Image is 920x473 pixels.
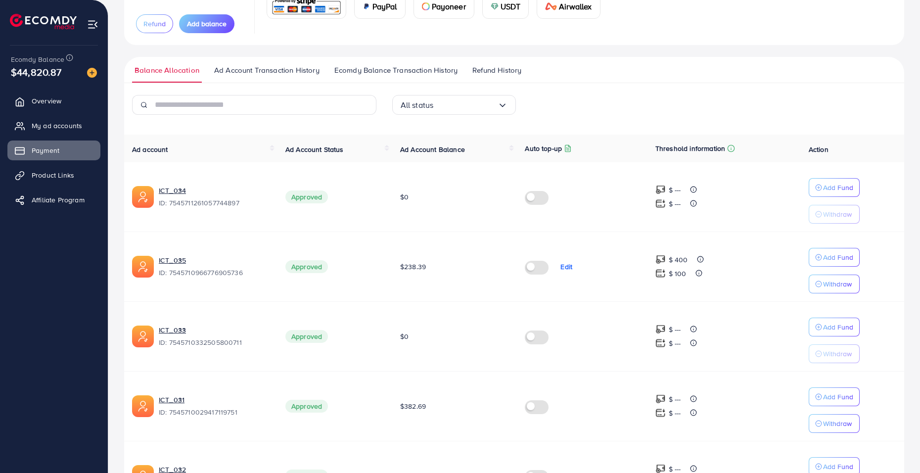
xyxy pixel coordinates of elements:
img: image [87,68,97,78]
span: Affiliate Program [32,195,85,205]
span: Approved [285,190,328,203]
button: Refund [136,14,173,33]
p: $ --- [669,337,681,349]
a: My ad accounts [7,116,100,136]
img: card [363,2,370,10]
div: <span class='underline'>ICT_034</span></br>7545711261057744897 [159,186,270,208]
button: Add Fund [809,248,860,267]
div: <span class='underline'>ICT_035</span></br>7545710966776905736 [159,255,270,278]
span: $382.69 [400,401,426,411]
span: ID: 7545710029417119751 [159,407,270,417]
img: top-up amount [655,408,666,418]
span: Approved [285,330,328,343]
img: top-up amount [655,254,666,265]
p: Auto top-up [525,142,562,154]
p: $ --- [669,184,681,196]
p: $ --- [669,407,681,419]
span: Balance Allocation [135,65,199,76]
span: Payoneer [432,0,466,12]
img: top-up amount [655,198,666,209]
button: Withdraw [809,275,860,293]
button: Withdraw [809,205,860,224]
img: logo [10,14,77,29]
img: menu [87,19,98,30]
img: top-up amount [655,324,666,334]
span: Refund History [472,65,521,76]
div: <span class='underline'>ICT_031</span></br>7545710029417119751 [159,395,270,418]
div: <span class='underline'>ICT_033</span></br>7545710332505800711 [159,325,270,348]
button: Add Fund [809,387,860,406]
span: Payment [32,145,59,155]
p: $ --- [669,393,681,405]
span: My ad accounts [32,121,82,131]
p: Threshold information [655,142,725,154]
button: Withdraw [809,344,860,363]
span: Ad Account Transaction History [214,65,320,76]
span: $0 [400,192,409,202]
p: Add Fund [823,391,853,403]
img: card [491,2,499,10]
span: Product Links [32,170,74,180]
a: ICT_031 [159,395,184,405]
a: Affiliate Program [7,190,100,210]
img: ic-ads-acc.e4c84228.svg [132,186,154,208]
img: top-up amount [655,185,666,195]
p: $ --- [669,198,681,210]
p: Add Fund [823,251,853,263]
button: Add Fund [809,178,860,197]
span: PayPal [372,0,397,12]
span: Overview [32,96,61,106]
span: Refund [143,19,166,29]
span: Action [809,144,828,154]
span: ID: 7545710332505800711 [159,337,270,347]
span: ID: 7545710966776905736 [159,268,270,278]
span: Approved [285,260,328,273]
span: $238.39 [400,262,426,272]
p: Add Fund [823,461,853,473]
p: Edit [560,261,572,273]
img: top-up amount [655,394,666,404]
a: ICT_034 [159,186,186,195]
p: Withdraw [823,348,852,360]
img: ic-ads-acc.e4c84228.svg [132,326,154,347]
span: $0 [400,331,409,341]
p: $ --- [669,324,681,335]
a: ICT_035 [159,255,186,265]
span: ID: 7545711261057744897 [159,198,270,208]
a: ICT_033 [159,325,186,335]
img: ic-ads-acc.e4c84228.svg [132,395,154,417]
div: Search for option [392,95,516,115]
span: Approved [285,400,328,413]
img: top-up amount [655,338,666,348]
a: Overview [7,91,100,111]
p: $ 400 [669,254,688,266]
span: Ad account [132,144,168,154]
p: $ 100 [669,268,687,280]
span: USDT [501,0,521,12]
iframe: Chat [878,428,913,466]
span: Ecomdy Balance [11,54,64,64]
span: Ad Account Balance [400,144,465,154]
button: Withdraw [809,414,860,433]
input: Search for option [433,97,497,113]
span: Add balance [187,19,227,29]
p: Add Fund [823,321,853,333]
p: Add Fund [823,182,853,193]
button: Add Fund [809,318,860,336]
img: top-up amount [655,268,666,279]
span: Ad Account Status [285,144,344,154]
button: Add balance [179,14,234,33]
p: Withdraw [823,418,852,429]
p: Withdraw [823,208,852,220]
span: All status [401,97,434,113]
span: $44,820.87 [11,65,62,79]
a: Product Links [7,165,100,185]
img: card [422,2,430,10]
p: Withdraw [823,278,852,290]
a: Payment [7,141,100,160]
span: Airwallex [559,0,592,12]
img: card [545,2,557,10]
span: Ecomdy Balance Transaction History [334,65,458,76]
img: ic-ads-acc.e4c84228.svg [132,256,154,278]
